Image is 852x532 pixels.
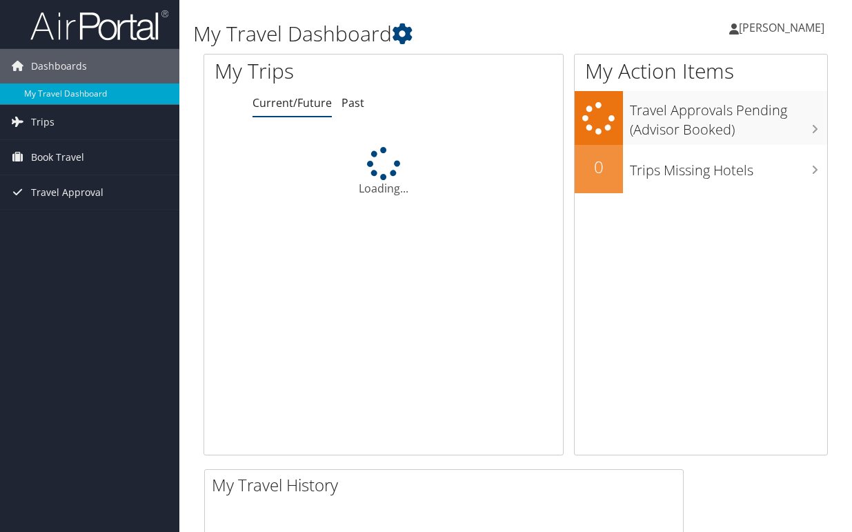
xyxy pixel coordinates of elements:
h2: My Travel History [212,473,683,497]
h3: Travel Approvals Pending (Advisor Booked) [630,94,827,139]
a: Current/Future [252,95,332,110]
span: Dashboards [31,49,87,83]
a: [PERSON_NAME] [729,7,838,48]
span: Trips [31,105,55,139]
a: 0Trips Missing Hotels [575,145,827,193]
div: Loading... [204,147,563,197]
h1: My Travel Dashboard [193,19,623,48]
h2: 0 [575,155,623,179]
h1: My Trips [215,57,403,86]
a: Travel Approvals Pending (Advisor Booked) [575,91,827,144]
a: Past [341,95,364,110]
span: Book Travel [31,140,84,175]
span: [PERSON_NAME] [739,20,824,35]
img: airportal-logo.png [30,9,168,41]
h1: My Action Items [575,57,827,86]
span: Travel Approval [31,175,103,210]
h3: Trips Missing Hotels [630,154,827,180]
